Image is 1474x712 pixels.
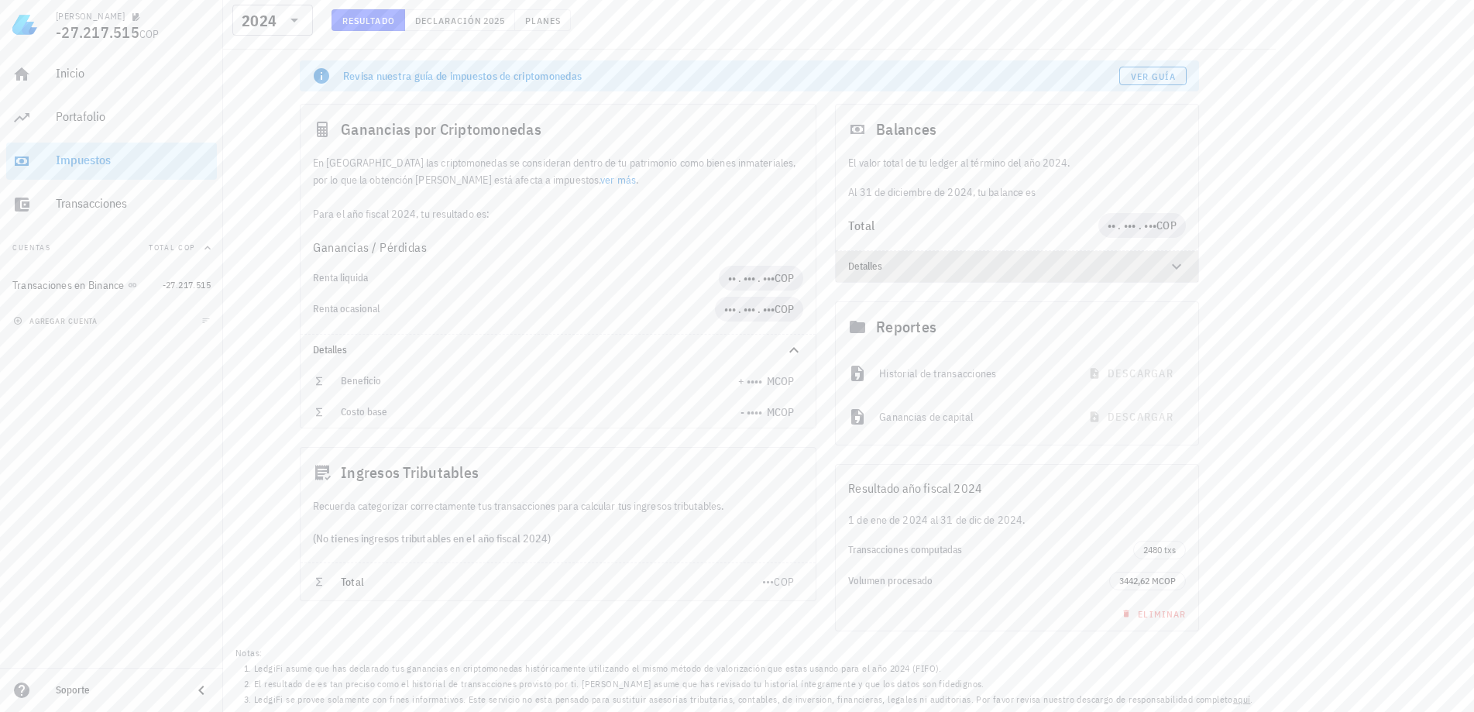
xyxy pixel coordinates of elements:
div: Renta ocasional [313,303,715,315]
a: ver más [600,173,636,187]
li: LedgiFi asume que has declarado tus ganancias en criptomonedas históricamente utilizando el mismo... [254,661,1253,676]
span: COP [1159,575,1176,586]
div: Al 31 de diciembre de 2024, tu balance es [836,154,1198,201]
span: COP [775,302,794,316]
span: + •••• M [738,374,775,388]
span: COP [774,575,794,589]
div: (No tienes ingresos tributables en el año fiscal 2024) [301,514,816,562]
div: Impuestos [56,153,211,167]
div: 1 de ene de 2024 al 31 de dic de 2024. [836,511,1198,528]
span: Total [341,575,364,589]
a: Impuestos [6,143,217,180]
div: Historial de transacciones [879,356,1066,390]
span: COP [1156,218,1177,232]
span: Costo base [341,405,387,418]
span: ••• . ••• . ••• [724,302,775,316]
a: Inicio [6,56,217,93]
span: 3442,62 M [1119,575,1159,586]
span: Planes [524,15,562,26]
div: Inicio [56,66,211,81]
img: LedgiFi [12,12,37,37]
span: 2480 txs [1143,542,1176,559]
li: LedgiFi se provee solamente con fines informativos. Este servicio no esta pensado para sustituir ... [254,692,1253,707]
div: Ingresos Tributables [301,448,816,497]
button: Planes [515,9,572,31]
span: COP [139,27,160,41]
span: Resultado [342,15,395,26]
a: Portafolio [6,99,217,136]
button: Declaración 2025 [405,9,515,31]
div: Total [848,219,1098,232]
div: Transaciones en Binance [12,279,125,292]
span: Declaración [414,15,483,26]
div: Transacciones computadas [848,544,1133,556]
span: ••• [762,575,775,589]
div: 2024 [232,5,313,36]
span: COP [775,374,794,388]
div: Soporte [56,684,180,697]
button: CuentasTotal COP [6,229,217,267]
button: agregar cuenta [9,313,105,328]
span: •• . ••• . ••• [728,271,775,285]
button: Eliminar [1112,603,1192,624]
div: Detalles [301,335,816,366]
a: Transacciones [6,186,217,223]
div: 2024 [242,13,277,29]
span: -27.217.515 [163,279,211,291]
span: COP [775,271,794,285]
div: Ganancias de capital [879,400,1066,434]
span: -27.217.515 [56,22,139,43]
div: En [GEOGRAPHIC_DATA] las criptomonedas se consideran dentro de tu patrimonio como bienes inmateri... [301,154,816,222]
div: Transacciones [56,196,211,211]
span: •• . ••• . ••• [1108,218,1157,232]
div: Detalles [836,251,1198,282]
span: Total COP [149,242,195,253]
div: Detalles [848,260,1149,273]
div: Volumen procesado [848,575,1109,587]
span: COP [775,405,794,419]
span: 2025 [483,15,505,26]
div: Detalles [313,344,766,356]
p: El valor total de tu ledger al término del año 2024. [848,154,1186,171]
li: El resultado de es tan preciso como el historial de transacciones provisto por ti. [PERSON_NAME] ... [254,676,1253,692]
span: agregar cuenta [16,316,98,326]
button: Resultado [332,9,405,31]
footer: Notas: [223,641,1276,712]
span: Beneficio [341,374,381,387]
div: Ganancias por Criptomonedas [301,105,816,154]
div: Resultado año fiscal 2024 [836,465,1198,511]
a: Ver guía [1119,67,1187,85]
div: Reportes [836,302,1198,352]
div: Recuerda categorizar correctamente tus transacciones para calcular tus ingresos tributables. [301,497,816,514]
div: Renta liquida [313,272,719,284]
a: aquí [1233,693,1251,705]
span: Eliminar [1118,608,1186,620]
div: [PERSON_NAME] [56,10,125,22]
div: Revisa nuestra guía de impuestos de criptomonedas [343,68,1119,84]
div: Balances [836,105,1198,154]
span: Ganancias / Pérdidas [313,238,427,256]
a: Transaciones en Binance -27.217.515 [6,267,217,304]
span: - •••• M [740,405,775,419]
span: Ver guía [1130,71,1177,82]
div: Portafolio [56,109,211,124]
